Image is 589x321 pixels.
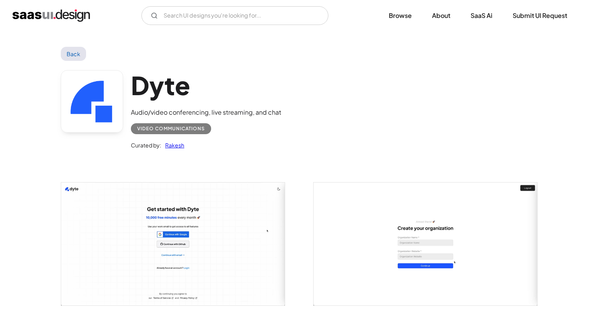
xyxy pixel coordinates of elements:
a: SaaS Ai [461,7,502,24]
a: Browse [379,7,421,24]
a: Submit UI Request [503,7,577,24]
a: open lightbox [61,183,285,305]
div: Curated by: [131,140,161,150]
div: Audio/video conferencing, live streaming, and chat [131,108,281,117]
h1: Dyte [131,70,281,100]
img: 6597a882c5f7d087f064992f_Dyte-Create%20Organisation.jpg [314,183,537,305]
a: home [12,9,90,22]
input: Search UI designs you're looking for... [141,6,328,25]
form: Email Form [141,6,328,25]
a: Back [61,47,86,61]
div: Video Communications [137,124,205,133]
a: open lightbox [314,183,537,305]
a: Rakesh [161,140,184,150]
img: 6597a882e918efba63381a05_Dyte-Get-Started-Login.jpg [61,183,285,305]
a: About [423,7,460,24]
